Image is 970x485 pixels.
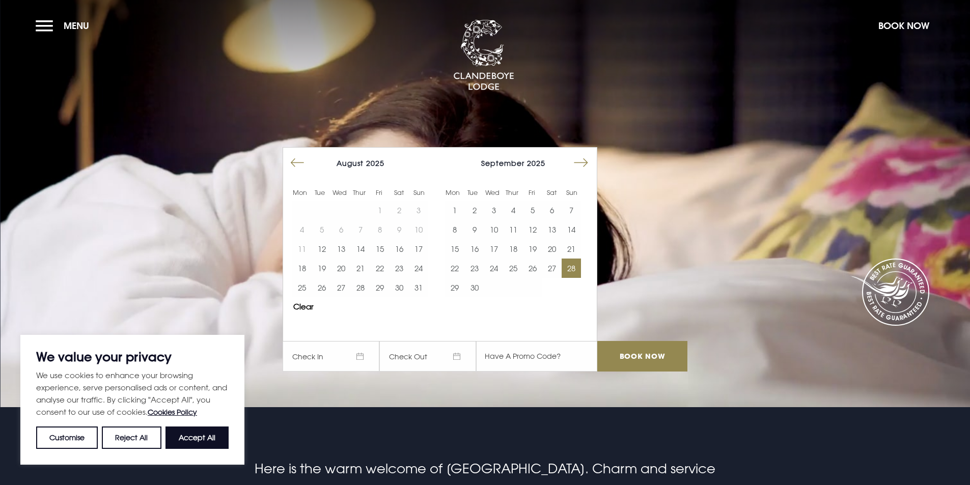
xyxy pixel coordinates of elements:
[445,278,464,297] td: Choose Monday, September 29, 2025 as your start date.
[351,278,370,297] td: Choose Thursday, August 28, 2025 as your start date.
[504,220,523,239] td: Choose Thursday, September 11, 2025 as your start date.
[288,153,307,173] button: Move backward to switch to the previous month.
[379,341,476,372] span: Check Out
[484,259,504,278] td: Choose Wednesday, September 24, 2025 as your start date.
[370,278,390,297] button: 29
[464,259,484,278] td: Choose Tuesday, September 23, 2025 as your start date.
[523,259,542,278] td: Choose Friday, September 26, 2025 as your start date.
[390,278,409,297] button: 30
[464,259,484,278] button: 23
[36,15,94,37] button: Menu
[571,153,591,173] button: Move forward to switch to the next month.
[445,259,464,278] td: Choose Monday, September 22, 2025 as your start date.
[445,259,464,278] button: 22
[453,20,514,91] img: Clandeboye Lodge
[445,239,464,259] td: Choose Monday, September 15, 2025 as your start date.
[312,259,331,278] td: Choose Tuesday, August 19, 2025 as your start date.
[351,278,370,297] button: 28
[445,220,464,239] button: 8
[562,239,581,259] button: 21
[481,159,524,167] span: September
[293,303,314,310] button: Clear
[523,259,542,278] button: 26
[312,278,331,297] button: 26
[351,259,370,278] td: Choose Thursday, August 21, 2025 as your start date.
[562,239,581,259] td: Choose Sunday, September 21, 2025 as your start date.
[562,259,581,278] td: Choose Sunday, September 28, 2025 as your start date.
[409,239,428,259] button: 17
[562,259,581,278] button: 28
[476,341,597,372] input: Have A Promo Code?
[523,239,542,259] td: Choose Friday, September 19, 2025 as your start date.
[312,239,331,259] button: 12
[523,239,542,259] button: 19
[542,201,562,220] button: 6
[464,201,484,220] td: Choose Tuesday, September 2, 2025 as your start date.
[292,259,312,278] button: 18
[464,239,484,259] td: Choose Tuesday, September 16, 2025 as your start date.
[873,15,934,37] button: Book Now
[445,201,464,220] td: Choose Monday, September 1, 2025 as your start date.
[351,259,370,278] button: 21
[504,220,523,239] button: 11
[504,201,523,220] button: 4
[312,239,331,259] td: Choose Tuesday, August 12, 2025 as your start date.
[20,335,244,465] div: We value your privacy
[409,239,428,259] td: Choose Sunday, August 17, 2025 as your start date.
[542,259,562,278] button: 27
[542,239,562,259] td: Choose Saturday, September 20, 2025 as your start date.
[390,259,409,278] button: 23
[409,259,428,278] button: 24
[36,351,229,363] p: We value your privacy
[337,159,364,167] span: August
[527,159,545,167] span: 2025
[464,220,484,239] button: 9
[390,259,409,278] td: Choose Saturday, August 23, 2025 as your start date.
[390,278,409,297] td: Choose Saturday, August 30, 2025 as your start date.
[504,201,523,220] td: Choose Thursday, September 4, 2025 as your start date.
[445,239,464,259] button: 15
[351,239,370,259] td: Choose Thursday, August 14, 2025 as your start date.
[464,201,484,220] button: 2
[148,408,197,416] a: Cookies Policy
[464,278,484,297] button: 30
[370,259,390,278] button: 22
[504,239,523,259] td: Choose Thursday, September 18, 2025 as your start date.
[283,341,379,372] span: Check In
[523,220,542,239] button: 12
[36,369,229,418] p: We use cookies to enhance your browsing experience, serve personalised ads or content, and analys...
[366,159,384,167] span: 2025
[331,259,351,278] td: Choose Wednesday, August 20, 2025 as your start date.
[523,201,542,220] button: 5
[445,278,464,297] button: 29
[464,220,484,239] td: Choose Tuesday, September 9, 2025 as your start date.
[312,278,331,297] td: Choose Tuesday, August 26, 2025 as your start date.
[484,220,504,239] button: 10
[409,278,428,297] button: 31
[292,278,312,297] td: Choose Monday, August 25, 2025 as your start date.
[292,278,312,297] button: 25
[370,239,390,259] button: 15
[409,278,428,297] td: Choose Sunday, August 31, 2025 as your start date.
[390,239,409,259] button: 16
[331,278,351,297] td: Choose Wednesday, August 27, 2025 as your start date.
[464,278,484,297] td: Choose Tuesday, September 30, 2025 as your start date.
[464,239,484,259] button: 16
[542,220,562,239] button: 13
[562,220,581,239] td: Choose Sunday, September 14, 2025 as your start date.
[390,239,409,259] td: Choose Saturday, August 16, 2025 as your start date.
[292,259,312,278] td: Choose Monday, August 18, 2025 as your start date.
[523,220,542,239] td: Choose Friday, September 12, 2025 as your start date.
[370,239,390,259] td: Choose Friday, August 15, 2025 as your start date.
[484,239,504,259] td: Choose Wednesday, September 17, 2025 as your start date.
[484,239,504,259] button: 17
[597,341,687,372] input: Book Now
[523,201,542,220] td: Choose Friday, September 5, 2025 as your start date.
[370,278,390,297] td: Choose Friday, August 29, 2025 as your start date.
[484,201,504,220] button: 3
[331,239,351,259] td: Choose Wednesday, August 13, 2025 as your start date.
[562,201,581,220] button: 7
[331,278,351,297] button: 27
[504,259,523,278] td: Choose Thursday, September 25, 2025 as your start date.
[504,259,523,278] button: 25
